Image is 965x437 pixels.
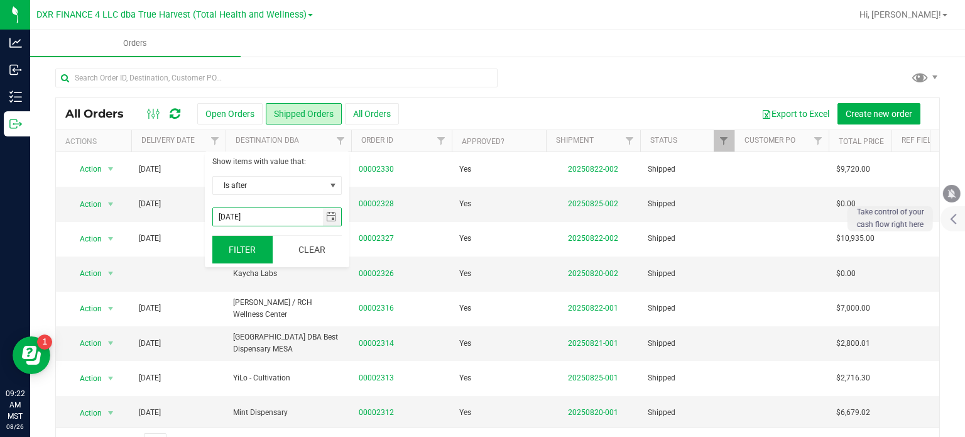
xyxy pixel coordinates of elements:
[68,370,102,387] span: Action
[325,177,341,194] span: select
[808,130,829,152] a: Filter
[836,268,856,280] span: $0.00
[837,103,920,124] button: Create new order
[648,163,727,175] span: Shipped
[359,338,394,350] a: 00002314
[361,136,393,145] a: Order ID
[459,198,471,210] span: Yes
[556,136,594,145] a: Shipment
[462,137,504,146] a: Approved?
[103,160,119,178] span: select
[836,198,856,210] span: $0.00
[30,30,241,57] a: Orders
[359,163,394,175] a: 00002330
[103,370,119,387] span: select
[902,136,942,145] a: Ref Field 1
[648,407,727,419] span: Shipped
[9,118,22,130] inline-svg: Outbound
[266,103,342,124] button: Shipped Orders
[459,163,471,175] span: Yes
[65,107,136,121] span: All Orders
[345,103,399,124] button: All Orders
[568,373,618,382] a: 20250825-001
[205,152,349,267] form: Show items with value that:
[859,9,941,19] span: Hi, [PERSON_NAME]!
[233,331,344,355] span: [GEOGRAPHIC_DATA] DBA Best Dispensary MESA
[233,407,344,419] span: Mint Dispensary
[139,407,161,419] span: [DATE]
[68,160,102,178] span: Action
[459,407,471,419] span: Yes
[139,338,161,350] span: [DATE]
[568,234,618,243] a: 20250822-002
[836,407,870,419] span: $6,679.02
[37,335,52,350] iframe: Resource center unread badge
[212,157,342,167] div: Show items with value that:
[103,230,119,248] span: select
[648,338,727,350] span: Shipped
[9,36,22,49] inline-svg: Analytics
[568,269,618,278] a: 20250820-002
[846,109,912,119] span: Create new order
[139,302,161,314] span: [DATE]
[836,338,870,350] span: $2,800.01
[65,137,126,146] div: Actions
[648,302,727,314] span: Shipped
[648,268,727,280] span: Shipped
[568,199,618,208] a: 20250825-002
[139,372,161,384] span: [DATE]
[68,230,102,248] span: Action
[36,9,307,20] span: DXR FINANCE 4 LLC dba True Harvest (Total Health and Wellness)
[103,300,119,318] span: select
[139,198,161,210] span: [DATE]
[323,208,341,226] span: select
[568,339,618,348] a: 20250821-001
[431,130,452,152] a: Filter
[839,137,884,146] a: Total Price
[836,372,870,384] span: $2,716.30
[213,177,325,194] span: Is after
[9,64,22,76] inline-svg: Inbound
[568,304,618,313] a: 20250822-001
[233,268,344,280] span: Kaycha Labs
[836,163,870,175] span: $9,720.00
[648,233,727,245] span: Shipped
[836,233,875,245] span: $10,935.00
[103,404,119,422] span: select
[212,236,273,263] button: Filter
[281,236,342,263] button: Clear
[68,265,102,282] span: Action
[205,130,226,152] a: Filter
[233,297,344,321] span: [PERSON_NAME] / RCH Wellness Center
[359,302,394,314] a: 00002316
[212,176,342,195] span: Operator
[330,130,351,152] a: Filter
[459,302,471,314] span: Yes
[213,208,323,226] input: Value
[103,265,119,282] span: select
[68,335,102,352] span: Action
[233,372,344,384] span: YiLo - Cultivation
[714,130,734,152] a: Filter
[459,372,471,384] span: Yes
[359,407,394,419] a: 00002312
[359,198,394,210] a: 00002328
[68,404,102,422] span: Action
[744,136,795,145] a: Customer PO
[6,388,25,422] p: 09:22 AM MST
[9,91,22,103] inline-svg: Inventory
[459,338,471,350] span: Yes
[459,233,471,245] span: Yes
[55,69,498,87] input: Search Order ID, Destination, Customer PO...
[236,136,299,145] a: Destination DBA
[359,372,394,384] a: 00002313
[139,233,161,245] span: [DATE]
[619,130,640,152] a: Filter
[139,163,161,175] span: [DATE]
[568,408,618,417] a: 20250820-001
[648,198,727,210] span: Shipped
[68,196,102,213] span: Action
[141,136,195,145] a: Delivery Date
[6,422,25,431] p: 08/26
